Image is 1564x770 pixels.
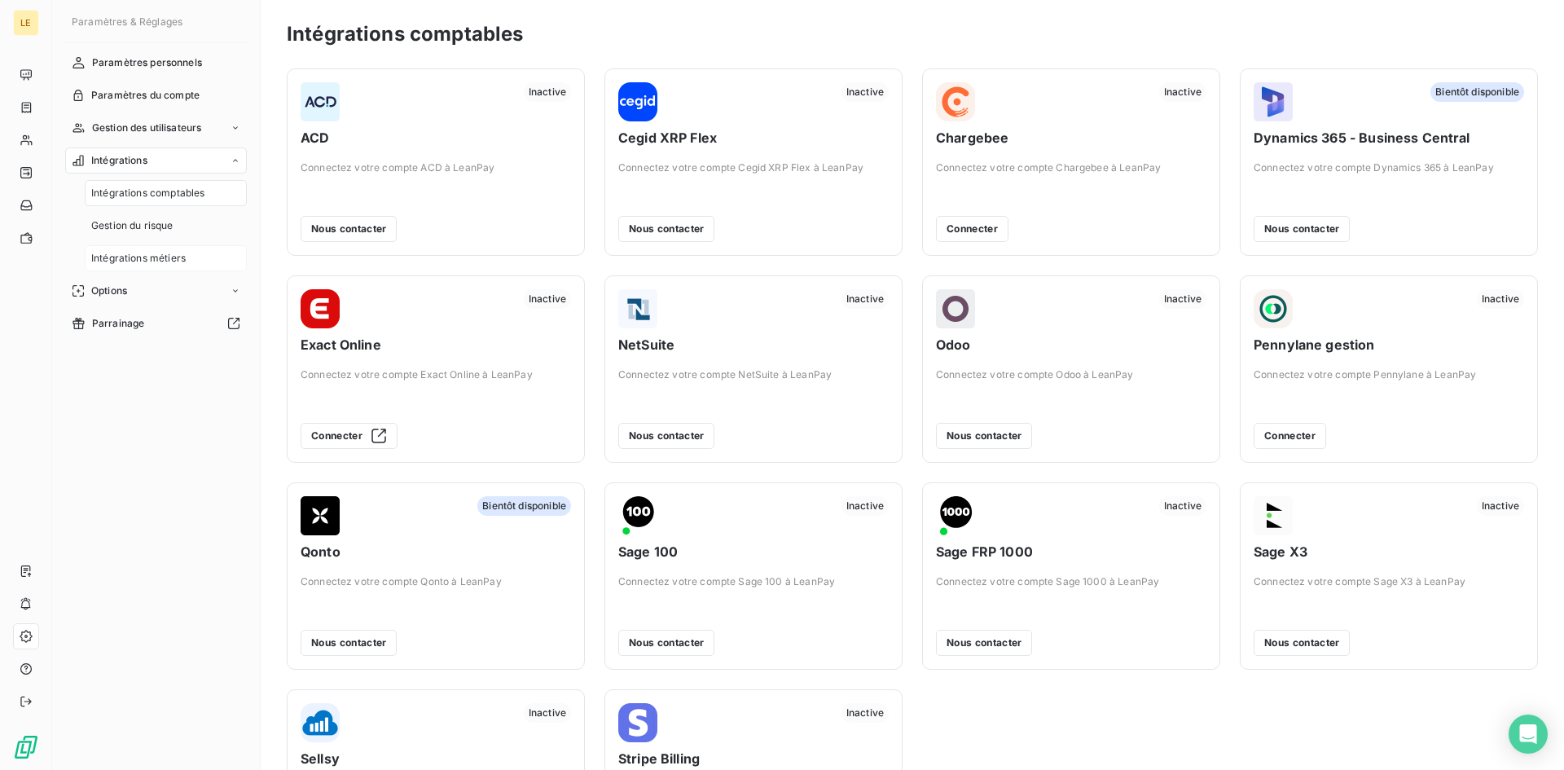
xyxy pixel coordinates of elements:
[1254,542,1524,561] span: Sage X3
[618,423,714,449] button: Nous contacter
[301,703,340,742] img: Sellsy logo
[91,153,147,168] span: Intégrations
[301,542,571,561] span: Qonto
[618,630,714,656] button: Nous contacter
[524,82,571,102] span: Inactive
[618,542,889,561] span: Sage 100
[301,423,398,449] button: Connecter
[1159,82,1206,102] span: Inactive
[618,703,657,742] img: Stripe Billing logo
[1509,715,1548,754] div: Open Intercom Messenger
[1477,496,1524,516] span: Inactive
[1254,216,1350,242] button: Nous contacter
[65,82,247,108] a: Paramètres du compte
[618,335,889,354] span: NetSuite
[618,749,889,768] span: Stripe Billing
[1159,496,1206,516] span: Inactive
[1430,82,1524,102] span: Bientôt disponible
[936,216,1008,242] button: Connecter
[618,574,889,589] span: Connectez votre compte Sage 100 à LeanPay
[1254,423,1326,449] button: Connecter
[1254,161,1524,175] span: Connectez votre compte Dynamics 365 à LeanPay
[936,128,1206,147] span: Chargebee
[1477,289,1524,309] span: Inactive
[618,216,714,242] button: Nous contacter
[65,310,247,337] a: Parrainage
[841,496,889,516] span: Inactive
[301,128,571,147] span: ACD
[91,186,204,200] span: Intégrations comptables
[91,88,200,103] span: Paramètres du compte
[301,630,397,656] button: Nous contacter
[618,289,657,328] img: NetSuite logo
[301,367,571,382] span: Connectez votre compte Exact Online à LeanPay
[301,82,340,121] img: ACD logo
[618,128,889,147] span: Cegid XRP Flex
[301,216,397,242] button: Nous contacter
[92,121,202,135] span: Gestion des utilisateurs
[936,335,1206,354] span: Odoo
[1254,82,1293,121] img: Dynamics 365 - Business Central logo
[1254,335,1524,354] span: Pennylane gestion
[1254,496,1293,535] img: Sage X3 logo
[1254,574,1524,589] span: Connectez votre compte Sage X3 à LeanPay
[301,161,571,175] span: Connectez votre compte ACD à LeanPay
[618,367,889,382] span: Connectez votre compte NetSuite à LeanPay
[92,55,202,70] span: Paramètres personnels
[1254,128,1524,147] span: Dynamics 365 - Business Central
[72,15,182,28] span: Paramètres & Réglages
[936,542,1206,561] span: Sage FRP 1000
[1254,630,1350,656] button: Nous contacter
[936,574,1206,589] span: Connectez votre compte Sage 1000 à LeanPay
[85,180,247,206] a: Intégrations comptables
[301,496,340,535] img: Qonto logo
[65,50,247,76] a: Paramètres personnels
[936,496,975,535] img: Sage FRP 1000 logo
[477,496,571,516] span: Bientôt disponible
[936,630,1032,656] button: Nous contacter
[524,289,571,309] span: Inactive
[13,10,39,36] div: LE
[618,161,889,175] span: Connectez votre compte Cegid XRP Flex à LeanPay
[91,284,127,298] span: Options
[936,423,1032,449] button: Nous contacter
[1254,367,1524,382] span: Connectez votre compte Pennylane à LeanPay
[85,213,247,239] a: Gestion du risque
[936,161,1206,175] span: Connectez votre compte Chargebee à LeanPay
[841,703,889,723] span: Inactive
[301,335,571,354] span: Exact Online
[92,316,145,331] span: Parrainage
[618,496,657,535] img: Sage 100 logo
[301,574,571,589] span: Connectez votre compte Qonto à LeanPay
[65,278,247,304] a: Options
[65,147,247,271] a: IntégrationsIntégrations comptablesGestion du risqueIntégrations métiers
[841,289,889,309] span: Inactive
[1159,289,1206,309] span: Inactive
[841,82,889,102] span: Inactive
[301,289,340,328] img: Exact Online logo
[301,749,571,768] span: Sellsy
[1254,289,1293,328] img: Pennylane gestion logo
[13,734,39,760] img: Logo LeanPay
[936,82,975,121] img: Chargebee logo
[91,218,174,233] span: Gestion du risque
[65,115,247,141] a: Gestion des utilisateurs
[287,20,523,49] h3: Intégrations comptables
[91,251,186,266] span: Intégrations métiers
[936,289,975,328] img: Odoo logo
[85,245,247,271] a: Intégrations métiers
[524,703,571,723] span: Inactive
[936,367,1206,382] span: Connectez votre compte Odoo à LeanPay
[618,82,657,121] img: Cegid XRP Flex logo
